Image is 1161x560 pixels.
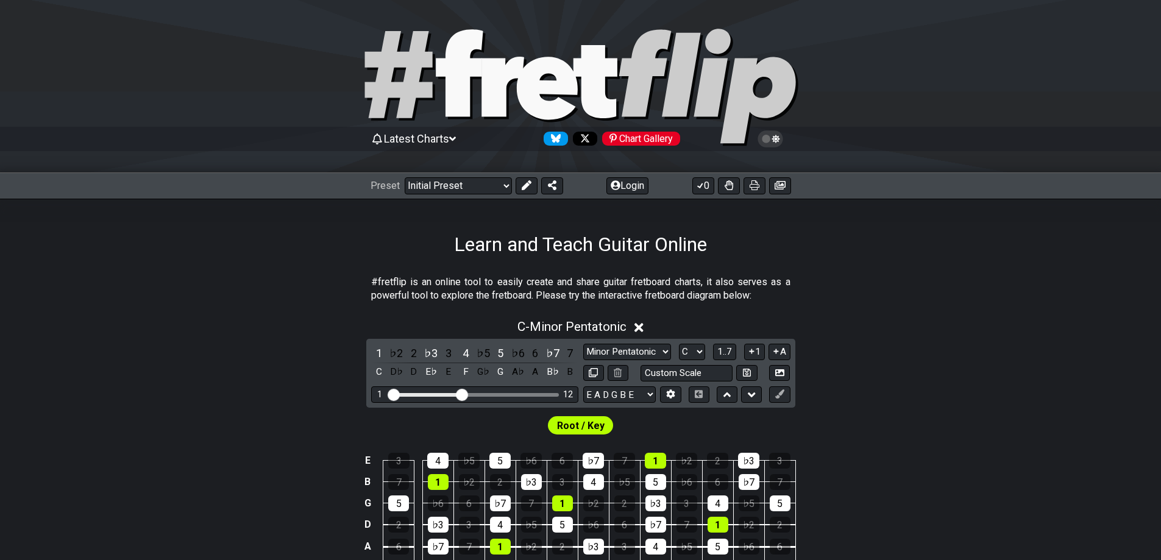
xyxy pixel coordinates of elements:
[552,517,573,533] div: 5
[718,177,740,194] button: Toggle Dexterity for all fretkits
[489,453,511,469] div: 5
[608,365,628,381] button: Delete
[360,514,375,536] td: D
[388,345,404,361] div: toggle scale degree
[492,364,508,380] div: toggle pitch class
[428,517,449,533] div: ♭3
[428,474,449,490] div: 1
[552,539,573,555] div: 2
[602,132,680,146] div: Chart Gallery
[521,495,542,511] div: 7
[405,177,512,194] select: Preset
[459,495,480,511] div: 6
[676,474,697,490] div: ♭6
[539,132,568,146] a: Follow #fretflip at Bluesky
[521,517,542,533] div: ♭5
[459,474,480,490] div: ♭2
[583,453,604,469] div: ♭7
[527,345,543,361] div: toggle scale degree
[388,539,409,555] div: 6
[427,453,449,469] div: 4
[360,536,375,558] td: A
[458,453,480,469] div: ♭5
[562,345,578,361] div: toggle scale degree
[562,364,578,380] div: toggle pitch class
[736,365,757,381] button: Store user defined scale
[521,539,542,555] div: ♭2
[645,495,666,511] div: ♭3
[541,177,563,194] button: Share Preset
[597,132,680,146] a: #fretflip at Pinterest
[384,132,449,145] span: Latest Charts
[744,177,765,194] button: Print
[490,495,511,511] div: ♭7
[527,364,543,380] div: toggle pitch class
[583,539,604,555] div: ♭3
[769,177,791,194] button: Create image
[428,539,449,555] div: ♭7
[360,471,375,492] td: B
[645,474,666,490] div: 5
[360,450,375,472] td: E
[614,517,635,533] div: 6
[660,386,681,403] button: Edit Tuning
[475,345,491,361] div: toggle scale degree
[708,495,728,511] div: 4
[764,133,778,144] span: Toggle light / dark theme
[744,344,765,360] button: 1
[360,492,375,514] td: G
[739,539,759,555] div: ♭6
[676,453,697,469] div: ♭2
[770,517,790,533] div: 2
[583,474,604,490] div: 4
[441,364,456,380] div: toggle pitch class
[708,517,728,533] div: 1
[490,539,511,555] div: 1
[769,386,790,403] button: First click edit preset to enable marker editing
[769,453,790,469] div: 3
[717,346,732,357] span: 1..7
[520,453,542,469] div: ♭6
[552,474,573,490] div: 3
[707,453,728,469] div: 2
[713,344,736,360] button: 1..7
[377,389,382,400] div: 1
[676,539,697,555] div: ♭5
[423,345,439,361] div: toggle scale degree
[371,364,387,380] div: toggle pitch class
[739,474,759,490] div: ♭7
[388,453,410,469] div: 3
[606,177,648,194] button: Login
[770,474,790,490] div: 7
[614,495,635,511] div: 2
[371,345,387,361] div: toggle scale degree
[568,132,597,146] a: Follow #fretflip at X
[717,386,737,403] button: Move up
[583,517,604,533] div: ♭6
[510,345,526,361] div: toggle scale degree
[689,386,709,403] button: Toggle horizontal chord view
[645,453,666,469] div: 1
[583,495,604,511] div: ♭2
[441,345,456,361] div: toggle scale degree
[388,495,409,511] div: 5
[545,364,561,380] div: toggle pitch class
[769,344,790,360] button: A
[388,474,409,490] div: 7
[516,177,538,194] button: Edit Preset
[521,474,542,490] div: ♭3
[388,364,404,380] div: toggle pitch class
[388,517,409,533] div: 2
[459,517,480,533] div: 3
[583,365,604,381] button: Copy
[583,344,671,360] select: Scale
[708,474,728,490] div: 6
[428,495,449,511] div: ♭6
[563,389,573,400] div: 12
[406,345,422,361] div: toggle scale degree
[458,345,474,361] div: toggle scale degree
[459,539,480,555] div: 7
[492,345,508,361] div: toggle scale degree
[490,474,511,490] div: 2
[371,180,400,191] span: Preset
